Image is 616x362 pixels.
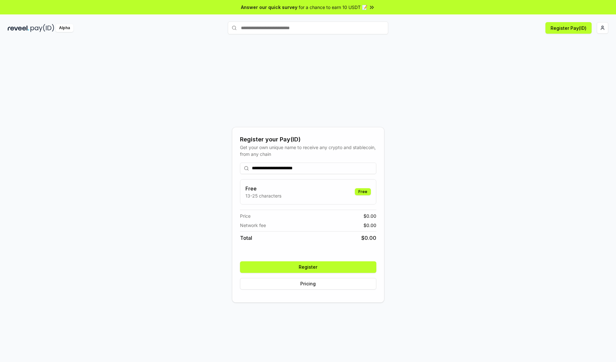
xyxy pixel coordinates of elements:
[545,22,592,34] button: Register Pay(ID)
[240,278,376,290] button: Pricing
[8,24,29,32] img: reveel_dark
[240,234,252,242] span: Total
[56,24,73,32] div: Alpha
[240,222,266,229] span: Network fee
[355,188,371,195] div: Free
[361,234,376,242] span: $ 0.00
[240,213,251,219] span: Price
[30,24,54,32] img: pay_id
[240,144,376,157] div: Get your own unique name to receive any crypto and stablecoin, from any chain
[240,135,376,144] div: Register your Pay(ID)
[240,261,376,273] button: Register
[241,4,297,11] span: Answer our quick survey
[245,185,281,192] h3: Free
[364,222,376,229] span: $ 0.00
[364,213,376,219] span: $ 0.00
[245,192,281,199] p: 13-25 characters
[299,4,367,11] span: for a chance to earn 10 USDT 📝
